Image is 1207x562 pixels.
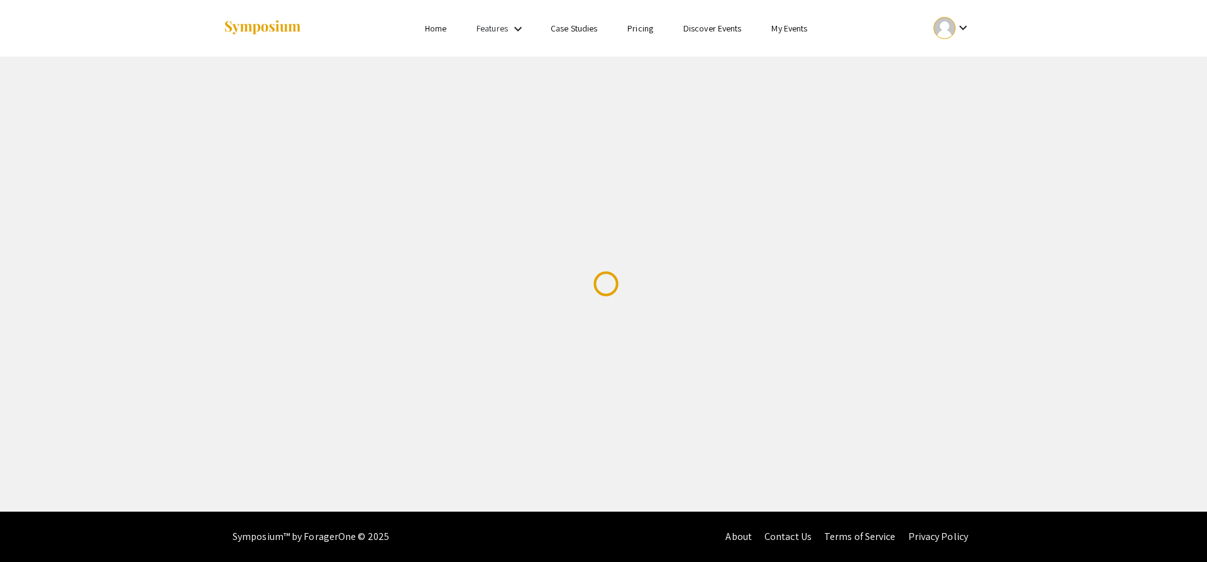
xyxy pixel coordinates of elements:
[425,23,446,34] a: Home
[764,530,812,543] a: Contact Us
[477,23,508,34] a: Features
[956,20,971,35] mat-icon: Expand account dropdown
[683,23,742,34] a: Discover Events
[771,23,807,34] a: My Events
[824,530,896,543] a: Terms of Service
[627,23,653,34] a: Pricing
[725,530,752,543] a: About
[908,530,968,543] a: Privacy Policy
[9,505,53,553] iframe: Chat
[510,21,526,37] mat-icon: Expand Features list
[233,512,389,562] div: Symposium™ by ForagerOne © 2025
[551,23,597,34] a: Case Studies
[223,20,302,37] img: Symposium by ForagerOne
[920,14,984,42] button: Expand account dropdown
